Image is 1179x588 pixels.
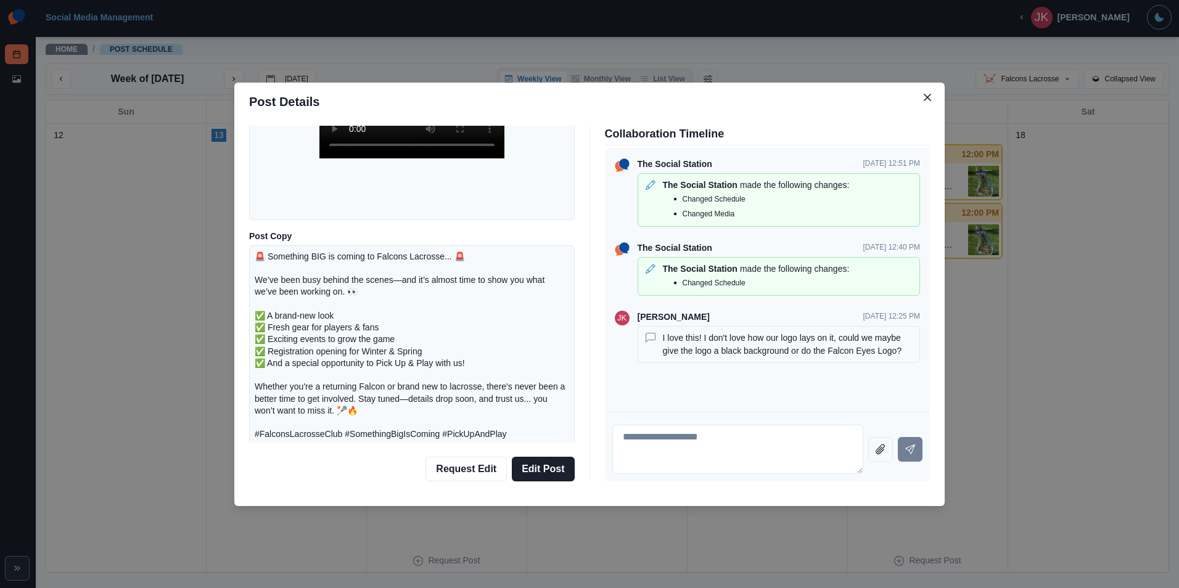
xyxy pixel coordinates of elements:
[863,158,920,171] p: [DATE] 12:51 PM
[617,308,626,328] div: Jenna Keegan
[605,126,930,142] p: Collaboration Timeline
[868,437,893,462] button: Attach file
[863,242,920,255] p: [DATE] 12:40 PM
[898,437,922,462] button: Send message
[918,88,937,107] button: Close
[683,194,746,205] p: Changed Schedule
[638,311,710,324] p: [PERSON_NAME]
[255,251,569,452] p: 🚨 Something BIG is coming to Falcons Lacrosse... 🚨 We’ve been busy behind the scenes—and it’s alm...
[638,158,712,171] p: The Social Station
[663,332,914,357] p: I love this! I don't love how our logo lays on it, could we maybe give the logo a black backgroun...
[638,242,712,255] p: The Social Station
[863,311,920,324] p: [DATE] 12:25 PM
[740,263,849,276] p: made the following changes:
[249,230,575,243] p: Post Copy
[683,208,735,219] p: Changed Media
[683,277,746,288] p: Changed Schedule
[663,263,737,276] p: The Social Station
[740,179,849,192] p: made the following changes:
[612,239,632,259] img: ssLogoSVG.f144a2481ffb055bcdd00c89108cbcb7.svg
[663,179,737,192] p: The Social Station
[425,457,507,481] button: Request Edit
[612,155,632,175] img: ssLogoSVG.f144a2481ffb055bcdd00c89108cbcb7.svg
[512,457,574,481] button: Edit Post
[234,83,945,121] header: Post Details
